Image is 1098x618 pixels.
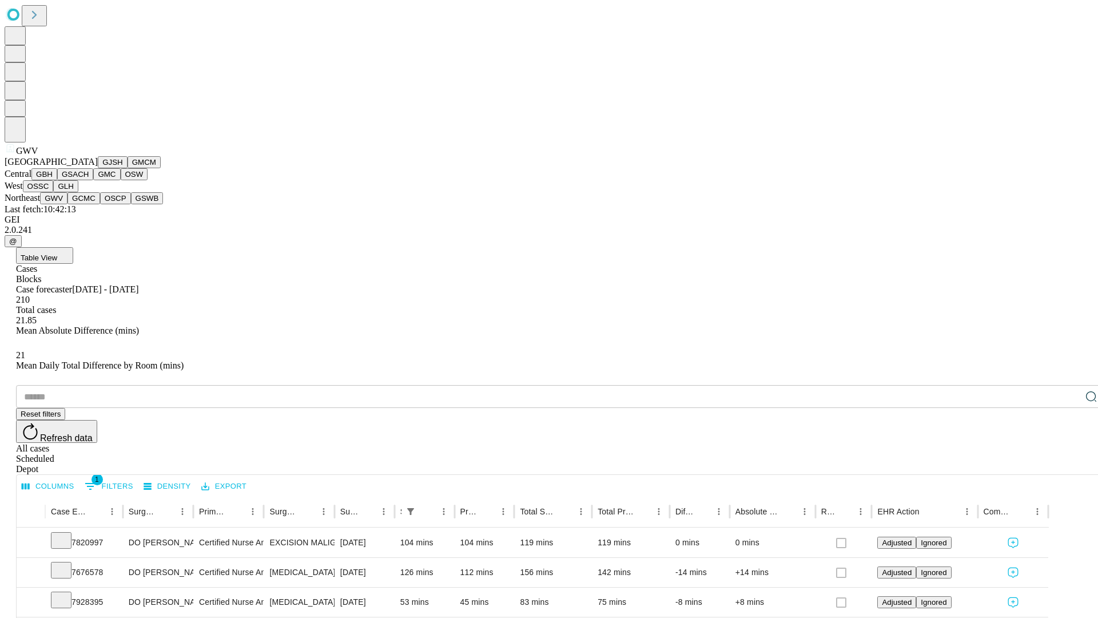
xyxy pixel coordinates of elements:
[959,504,975,520] button: Menu
[598,528,664,557] div: 119 mins
[104,504,120,520] button: Menu
[916,596,951,608] button: Ignored
[22,593,39,613] button: Expand
[5,181,23,191] span: West
[19,478,77,496] button: Select columns
[921,598,946,607] span: Ignored
[72,284,138,294] span: [DATE] - [DATE]
[651,504,667,520] button: Menu
[199,558,258,587] div: Certified Nurse Anesthetist
[16,305,56,315] span: Total cases
[400,528,449,557] div: 104 mins
[5,157,98,167] span: [GEOGRAPHIC_DATA]
[340,528,389,557] div: [DATE]
[837,504,853,520] button: Sort
[1029,504,1045,520] button: Menu
[31,168,57,180] button: GBH
[400,507,401,516] div: Scheduled In Room Duration
[877,566,916,579] button: Adjusted
[797,504,813,520] button: Menu
[98,156,128,168] button: GJSH
[921,568,946,577] span: Ignored
[16,247,73,264] button: Table View
[269,588,328,617] div: [MEDICAL_DATA] DIRECT WITH [MEDICAL_DATA]
[57,168,93,180] button: GSACH
[882,538,912,547] span: Adjusted
[460,507,479,516] div: Predicted In Room Duration
[877,537,916,549] button: Adjusted
[158,504,174,520] button: Sort
[16,146,38,156] span: GWV
[916,566,951,579] button: Ignored
[735,558,810,587] div: +14 mins
[269,528,328,557] div: EXCISION MALIGNANT SCALP NECK ETC .06 TO 1 CM
[121,168,148,180] button: OSW
[16,315,37,325] span: 21.85
[16,295,30,304] span: 210
[821,507,836,516] div: Resolved in EHR
[199,528,258,557] div: Certified Nurse Anesthetist
[91,474,103,485] span: 1
[316,504,332,520] button: Menu
[403,504,419,520] button: Show filters
[40,433,93,443] span: Refresh data
[9,237,17,245] span: @
[51,507,87,516] div: Case Epic Id
[93,168,120,180] button: GMC
[598,558,664,587] div: 142 mins
[129,507,157,516] div: Surgeon Name
[16,326,139,335] span: Mean Absolute Difference (mins)
[675,558,724,587] div: -14 mins
[711,504,727,520] button: Menu
[400,588,449,617] div: 53 mins
[16,360,184,370] span: Mean Daily Total Difference by Room (mins)
[269,558,328,587] div: [MEDICAL_DATA]
[128,156,161,168] button: GMCM
[520,528,586,557] div: 119 mins
[400,558,449,587] div: 126 mins
[921,538,946,547] span: Ignored
[5,225,1093,235] div: 2.0.241
[735,528,810,557] div: 0 mins
[877,507,919,516] div: EHR Action
[131,192,164,204] button: GSWB
[520,588,586,617] div: 83 mins
[16,350,25,360] span: 21
[129,588,188,617] div: DO [PERSON_NAME] [PERSON_NAME] Do
[882,568,912,577] span: Adjusted
[129,528,188,557] div: DO [PERSON_NAME] [PERSON_NAME] Do
[229,504,245,520] button: Sort
[67,192,100,204] button: GCMC
[781,504,797,520] button: Sort
[598,507,634,516] div: Total Predicted Duration
[376,504,392,520] button: Menu
[22,533,39,553] button: Expand
[82,477,136,496] button: Show filters
[5,204,76,214] span: Last fetch: 10:42:13
[495,504,511,520] button: Menu
[5,235,22,247] button: @
[735,507,779,516] div: Absolute Difference
[479,504,495,520] button: Sort
[51,588,117,617] div: 7928395
[735,588,810,617] div: +8 mins
[174,504,190,520] button: Menu
[269,507,298,516] div: Surgery Name
[340,507,359,516] div: Surgery Date
[198,478,249,496] button: Export
[300,504,316,520] button: Sort
[340,588,389,617] div: [DATE]
[199,588,258,617] div: Certified Nurse Anesthetist
[5,193,40,203] span: Northeast
[460,528,509,557] div: 104 mins
[5,215,1093,225] div: GEI
[984,507,1012,516] div: Comments
[51,558,117,587] div: 7676578
[21,253,57,262] span: Table View
[557,504,573,520] button: Sort
[88,504,104,520] button: Sort
[360,504,376,520] button: Sort
[520,507,556,516] div: Total Scheduled Duration
[877,596,916,608] button: Adjusted
[100,192,131,204] button: OSCP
